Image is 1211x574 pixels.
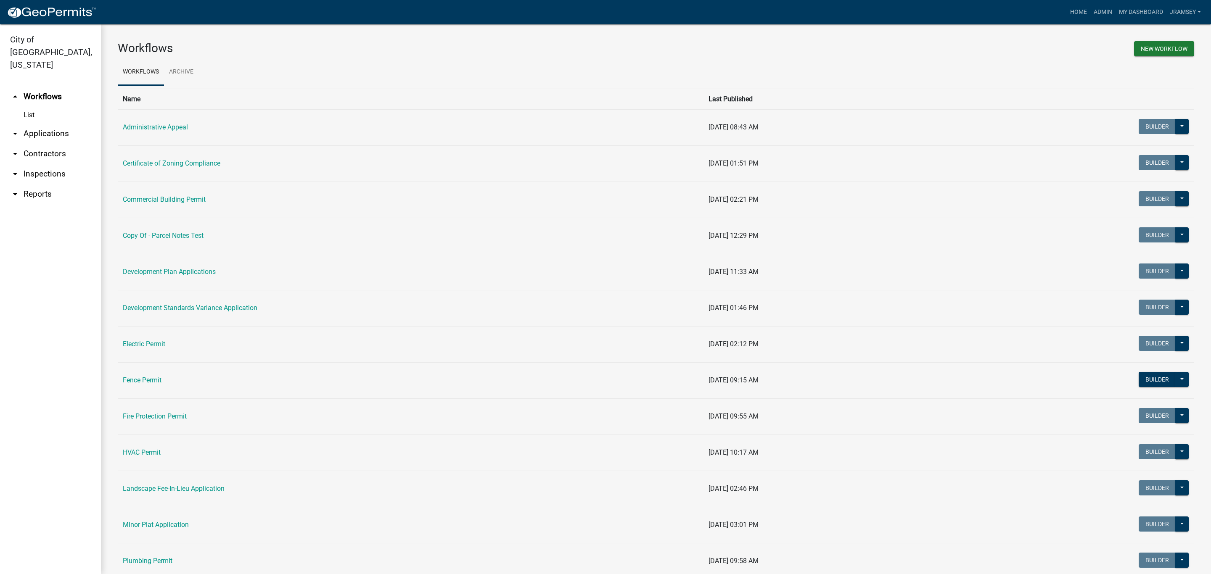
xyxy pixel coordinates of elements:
a: Plumbing Permit [123,557,172,565]
button: Builder [1139,408,1176,423]
i: arrow_drop_down [10,169,20,179]
a: Development Plan Applications [123,268,216,276]
a: Workflows [118,59,164,86]
a: Fire Protection Permit [123,412,187,420]
span: [DATE] 11:33 AM [709,268,759,276]
button: Builder [1139,516,1176,532]
h3: Workflows [118,41,650,55]
a: Admin [1090,4,1116,20]
button: Builder [1139,227,1176,242]
i: arrow_drop_up [10,92,20,102]
i: arrow_drop_down [10,129,20,139]
th: Name [118,89,703,109]
button: Builder [1139,155,1176,170]
i: arrow_drop_down [10,189,20,199]
span: [DATE] 03:01 PM [709,521,759,529]
a: Electric Permit [123,340,165,348]
a: Administrative Appeal [123,123,188,131]
a: Certificate of Zoning Compliance [123,159,220,167]
a: Home [1067,4,1090,20]
button: Builder [1139,553,1176,568]
a: Fence Permit [123,376,161,384]
a: Archive [164,59,198,86]
span: [DATE] 01:51 PM [709,159,759,167]
button: Builder [1139,336,1176,351]
a: Landscape Fee-In-Lieu Application [123,484,225,492]
span: [DATE] 01:46 PM [709,304,759,312]
button: Builder [1139,372,1176,387]
span: [DATE] 02:46 PM [709,484,759,492]
a: My Dashboard [1116,4,1166,20]
span: [DATE] 10:17 AM [709,448,759,456]
span: [DATE] 08:43 AM [709,123,759,131]
a: HVAC Permit [123,448,161,456]
span: [DATE] 09:15 AM [709,376,759,384]
a: jramsey [1166,4,1204,20]
a: Development Standards Variance Application [123,304,257,312]
th: Last Published [703,89,947,109]
button: Builder [1139,444,1176,459]
span: [DATE] 12:29 PM [709,232,759,240]
button: Builder [1139,119,1176,134]
a: Copy Of - Parcel Notes Test [123,232,204,240]
a: Commercial Building Permit [123,195,206,203]
button: Builder [1139,300,1176,315]
button: Builder [1139,191,1176,206]
span: [DATE] 02:21 PM [709,195,759,203]
span: [DATE] 09:58 AM [709,557,759,565]
span: [DATE] 09:55 AM [709,412,759,420]
button: Builder [1139,263,1176,279]
button: New Workflow [1134,41,1194,56]
span: [DATE] 02:12 PM [709,340,759,348]
i: arrow_drop_down [10,149,20,159]
button: Builder [1139,480,1176,495]
a: Minor Plat Application [123,521,189,529]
